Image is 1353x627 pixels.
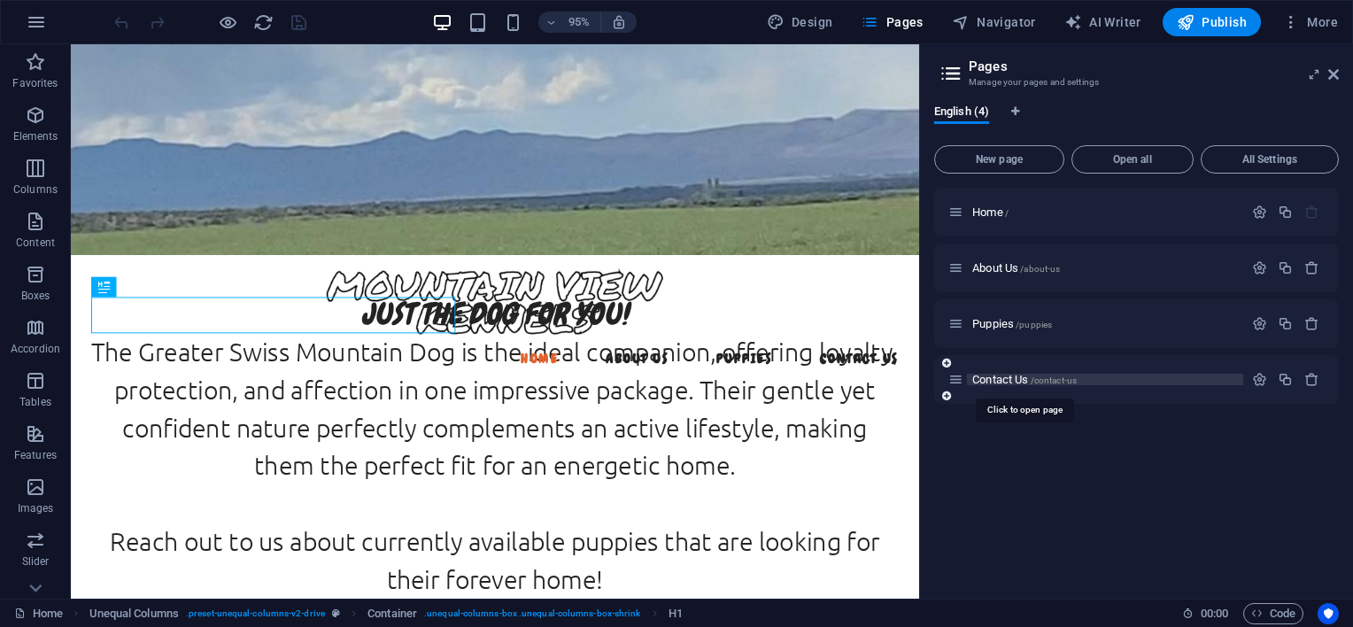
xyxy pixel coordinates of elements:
[967,318,1243,329] div: Puppies/puppies
[972,261,1060,275] span: Click to open page
[13,129,58,143] p: Elements
[1005,208,1009,218] span: /
[972,205,1009,219] span: Click to open page
[760,8,840,36] button: Design
[611,14,627,30] i: On resize automatically adjust zoom level to fit chosen device.
[1209,154,1331,165] span: All Settings
[16,236,55,250] p: Content
[89,603,683,624] nav: breadcrumb
[1278,260,1293,275] div: Duplicate
[12,76,58,90] p: Favorites
[538,12,601,33] button: 95%
[11,342,60,356] p: Accordion
[967,262,1243,274] div: About Us/about-us
[1278,205,1293,220] div: Duplicate
[1213,607,1216,620] span: :
[332,608,340,618] i: This element is a customizable preset
[13,182,58,197] p: Columns
[1252,316,1267,331] div: Settings
[14,603,63,624] a: Click to cancel selection. Double-click to open Pages
[952,13,1036,31] span: Navigator
[1252,205,1267,220] div: Settings
[1031,375,1078,385] span: /contact-us
[945,8,1043,36] button: Navigator
[253,12,274,33] i: Reload page
[1278,372,1293,387] div: Duplicate
[1318,603,1339,624] button: Usercentrics
[942,154,1056,165] span: New page
[19,395,51,409] p: Tables
[934,101,989,126] span: English (4)
[1251,603,1295,624] span: Code
[1304,260,1319,275] div: Remove
[1057,8,1148,36] button: AI Writer
[1278,316,1293,331] div: Duplicate
[1079,154,1186,165] span: Open all
[969,58,1339,74] h2: Pages
[972,317,1052,330] span: Click to open page
[861,13,923,31] span: Pages
[1243,603,1303,624] button: Code
[967,374,1243,385] div: Contact Us/contact-us
[424,603,640,624] span: . unequal-columns-box .unequal-columns-box-shrink
[1252,260,1267,275] div: Settings
[967,206,1243,218] div: Home/
[1182,603,1229,624] h6: Session time
[1275,8,1345,36] button: More
[1071,145,1194,174] button: Open all
[1020,264,1060,274] span: /about-us
[760,8,840,36] div: Design (Ctrl+Alt+Y)
[1177,13,1247,31] span: Publish
[934,145,1064,174] button: New page
[669,603,683,624] span: Click to select. Double-click to edit
[186,603,325,624] span: . preset-unequal-columns-v2-drive
[18,501,54,515] p: Images
[252,12,274,33] button: reload
[972,373,1077,386] span: Contact Us
[22,554,50,569] p: Slider
[1252,372,1267,387] div: Settings
[1163,8,1261,36] button: Publish
[21,289,50,303] p: Boxes
[1016,320,1052,329] span: /puppies
[1201,145,1339,174] button: All Settings
[1064,13,1141,31] span: AI Writer
[1304,372,1319,387] div: Remove
[1282,13,1338,31] span: More
[1201,603,1228,624] span: 00 00
[854,8,930,36] button: Pages
[969,74,1303,90] h3: Manage your pages and settings
[934,104,1339,138] div: Language Tabs
[1304,316,1319,331] div: Remove
[14,448,57,462] p: Features
[565,12,593,33] h6: 95%
[367,603,417,624] span: Click to select. Double-click to edit
[767,13,833,31] span: Design
[1304,205,1319,220] div: The startpage cannot be deleted
[89,603,179,624] span: Click to select. Double-click to edit
[217,12,238,33] button: Click here to leave preview mode and continue editing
